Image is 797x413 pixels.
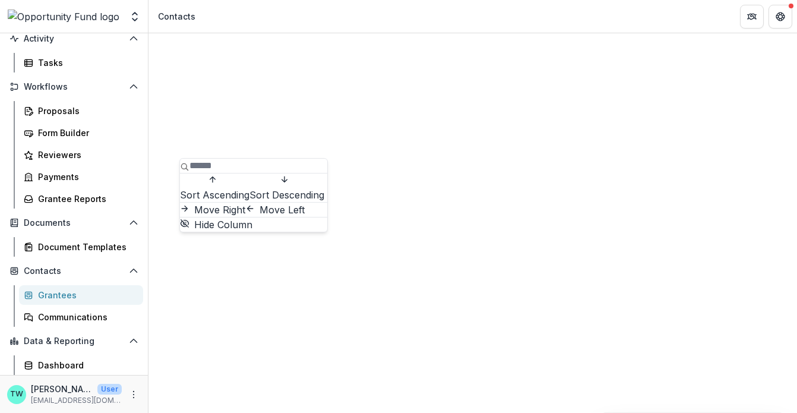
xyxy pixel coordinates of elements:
[38,56,134,69] div: Tasks
[158,10,195,23] div: Contacts
[5,77,143,96] button: Open Workflows
[38,171,134,183] div: Payments
[19,307,143,327] a: Communications
[24,34,124,44] span: Activity
[19,355,143,375] a: Dashboard
[180,217,252,232] button: Hide Column
[180,203,245,217] button: Move Right
[31,395,122,406] p: [EMAIL_ADDRESS][DOMAIN_NAME]
[5,332,143,351] button: Open Data & Reporting
[10,390,23,398] div: Ti Wilhelm
[38,311,134,323] div: Communications
[19,189,143,209] a: Grantee Reports
[249,174,324,202] button: Sort Descending
[180,189,249,201] span: Sort Ascending
[19,237,143,257] a: Document Templates
[38,127,134,139] div: Form Builder
[38,149,134,161] div: Reviewers
[180,174,249,202] button: Sort Ascending
[19,123,143,143] a: Form Builder
[24,266,124,276] span: Contacts
[38,289,134,301] div: Grantees
[97,384,122,395] p: User
[249,189,324,201] span: Sort Descending
[19,167,143,187] a: Payments
[38,241,134,253] div: Document Templates
[5,29,143,48] button: Open Activity
[19,145,143,165] a: Reviewers
[38,359,134,371] div: Dashboard
[8,10,119,24] img: Opportunity Fund logo
[126,5,143,29] button: Open entity switcher
[24,82,124,92] span: Workflows
[19,53,143,72] a: Tasks
[740,5,764,29] button: Partners
[38,193,134,205] div: Grantee Reports
[153,8,200,25] nav: breadcrumb
[19,101,143,121] a: Proposals
[31,383,93,395] p: [PERSON_NAME]
[24,218,124,228] span: Documents
[5,261,143,280] button: Open Contacts
[245,203,305,217] button: Move Left
[19,285,143,305] a: Grantees
[24,336,124,346] span: Data & Reporting
[5,213,143,232] button: Open Documents
[38,105,134,117] div: Proposals
[126,387,141,402] button: More
[768,5,792,29] button: Get Help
